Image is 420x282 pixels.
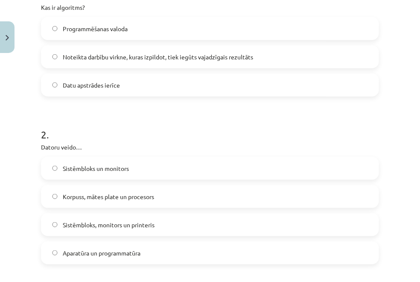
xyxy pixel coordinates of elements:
input: Programmēšanas valoda [52,26,58,32]
span: Aparatūra un programmatūra [63,249,140,258]
p: Kas ir algoritms? [41,3,379,12]
input: Aparatūra un programmatūra [52,250,58,256]
span: Sistēmbloks, monitors un printeris [63,220,155,229]
span: Programmēšanas valoda [63,24,128,33]
input: Korpuss, mātes plate un procesors [52,194,58,200]
input: Datu apstrādes ierīce [52,82,58,88]
img: icon-close-lesson-0947bae3869378f0d4975bcd49f059093ad1ed9edebbc8119c70593378902aed.svg [6,35,9,41]
input: Noteikta darbību virkne, kuras izpildot, tiek iegūts vajadzīgais rezultāts [52,54,58,60]
span: Sistēmbloks un monitors [63,164,129,173]
span: Korpuss, mātes plate un procesors [63,192,154,201]
span: Noteikta darbību virkne, kuras izpildot, tiek iegūts vajadzīgais rezultāts [63,53,253,62]
input: Sistēmbloks un monitors [52,166,58,171]
p: Datoru veido… [41,143,379,152]
input: Sistēmbloks, monitors un printeris [52,222,58,228]
span: Datu apstrādes ierīce [63,81,120,90]
h1: 2 . [41,114,379,140]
